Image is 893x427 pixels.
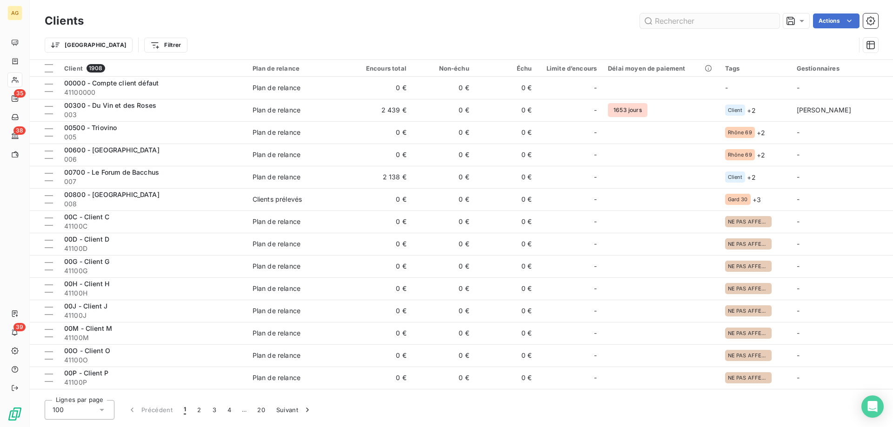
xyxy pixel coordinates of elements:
div: Tags [725,65,786,72]
span: - [797,151,800,158]
td: 0 € [412,322,475,344]
td: 0 € [412,344,475,367]
span: … [237,402,252,417]
span: Client [728,174,743,180]
div: Gestionnaires [797,65,887,72]
span: Client [64,65,83,72]
div: Plan de relance [253,284,300,293]
span: 007 [64,177,241,186]
h3: Clients [45,13,84,29]
span: 006 [64,155,241,164]
span: - [594,217,597,226]
div: Plan de relance [253,373,300,382]
span: 00O - Client O [64,347,110,355]
span: NE PAS AFFECTER [728,241,769,247]
div: Plan de relance [253,83,300,92]
div: Clients prélevés [253,195,302,204]
span: 1653 jours [608,103,647,117]
td: 2 138 € [349,166,412,188]
span: - [594,105,597,115]
span: - [797,217,800,225]
span: + 2 [757,128,765,138]
span: 41100P [64,378,241,387]
span: 1908 [87,64,105,72]
span: 00P - Client P [64,369,108,377]
span: 00D - Client D [64,235,109,243]
td: 0 € [412,77,475,99]
div: Limite d’encours [543,65,597,72]
button: 2 [192,400,207,420]
td: 0 € [475,344,538,367]
span: - [594,373,597,382]
td: 0 € [475,188,538,210]
td: 0 € [412,121,475,144]
span: - [594,306,597,315]
span: NE PAS AFFECTER [728,375,769,381]
span: - [594,172,597,182]
td: 0 € [349,277,412,300]
div: Plan de relance [253,306,300,315]
div: Délai moyen de paiement [608,65,713,72]
span: + 2 [747,105,755,115]
div: Plan de relance [253,239,300,249]
td: 2 439 € [349,99,412,121]
button: 1 [178,400,192,420]
td: 0 € [349,344,412,367]
td: 0 € [412,300,475,322]
span: - [594,128,597,137]
span: [PERSON_NAME] [797,106,851,114]
span: NE PAS AFFECTER [728,353,769,358]
div: Échu [480,65,532,72]
span: NE PAS AFFECTER [728,263,769,269]
span: 41100D [64,244,241,253]
span: Rhône 69 [728,130,752,135]
div: Plan de relance [253,217,300,226]
button: Filtrer [144,38,187,53]
span: 41100000 [64,88,241,97]
span: 00M - Client M [64,324,112,332]
td: 0 € [412,233,475,255]
span: - [797,329,800,337]
span: 38 [13,126,26,135]
span: 008 [64,199,241,209]
span: - [797,173,800,181]
div: Open Intercom Messenger [861,395,884,418]
td: 0 € [475,99,538,121]
span: - [594,83,597,92]
span: NE PAS AFFECTER [728,308,769,314]
span: - [797,195,800,203]
span: 00S - Client S [64,391,108,399]
span: - [797,128,800,136]
td: 0 € [475,144,538,166]
span: 00G - Client G [64,257,109,265]
td: 0 € [475,277,538,300]
td: 0 € [412,389,475,411]
span: 005 [64,132,241,142]
td: 0 € [412,210,475,233]
span: NE PAS AFFECTER [728,286,769,291]
td: 0 € [349,255,412,277]
span: - [797,240,800,248]
span: 00000 - Compte client défaut [64,79,159,87]
td: 0 € [349,121,412,144]
td: 0 € [412,367,475,389]
span: 39 [13,323,26,331]
button: 4 [222,400,237,420]
span: - [797,374,800,381]
span: - [594,150,597,159]
td: 0 € [475,166,538,188]
div: Plan de relance [253,351,300,360]
span: 003 [64,110,241,119]
div: Plan de relance [253,262,300,271]
td: 0 € [412,255,475,277]
td: 0 € [349,389,412,411]
span: + 2 [747,172,755,182]
span: - [594,262,597,271]
span: + 2 [757,150,765,160]
button: 3 [207,400,222,420]
td: 0 € [412,144,475,166]
span: 00J - Client J [64,302,107,310]
td: 0 € [475,121,538,144]
td: 0 € [349,300,412,322]
span: - [797,307,800,315]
